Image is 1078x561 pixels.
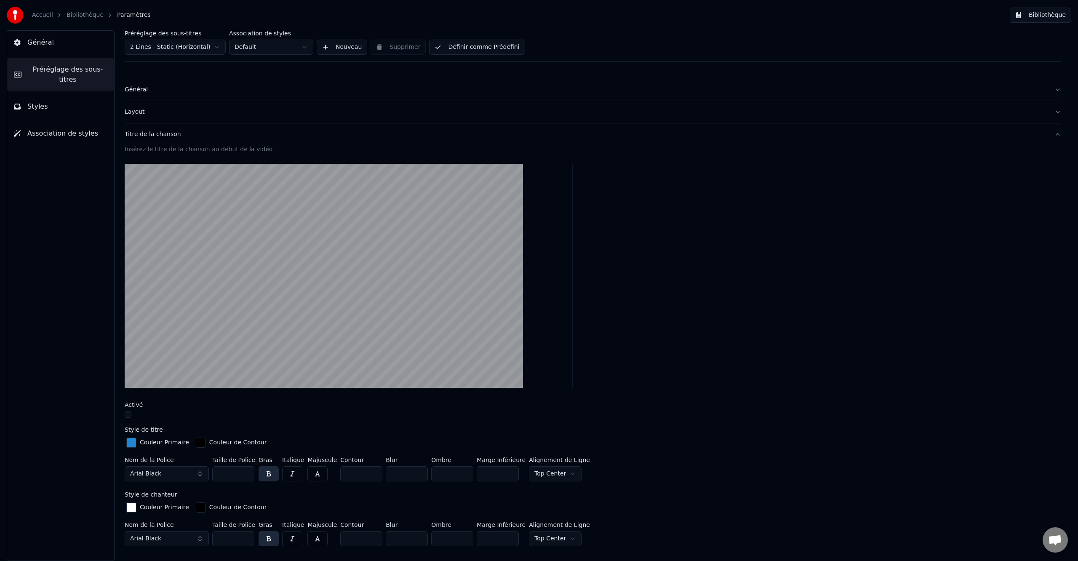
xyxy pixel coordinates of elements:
[27,128,98,139] span: Association de styles
[125,145,1061,154] div: Insérez le titre de la chanson au début de la vidéo
[32,11,53,19] a: Accueil
[194,436,269,449] button: Couleur de Contour
[282,522,304,528] label: Italique
[125,30,226,36] label: Préréglage des sous-titres
[307,522,337,528] label: Majuscule
[1043,527,1068,553] a: Ouvrir le chat
[32,11,151,19] nav: breadcrumb
[212,457,255,463] label: Taille de Police
[7,7,24,24] img: youka
[125,457,209,463] label: Nom de la Police
[1010,8,1071,23] button: Bibliothèque
[340,457,382,463] label: Contour
[140,438,189,447] div: Couleur Primaire
[259,457,279,463] label: Gras
[7,31,114,54] button: Général
[125,101,1061,123] button: Layout
[340,522,382,528] label: Contour
[117,11,151,19] span: Paramètres
[529,457,590,463] label: Alignement de Ligne
[28,64,107,85] span: Préréglage des sous-titres
[125,123,1061,145] button: Titre de la chanson
[209,438,267,447] div: Couleur de Contour
[125,501,191,514] button: Couleur Primaire
[130,470,161,478] span: Arial Black
[140,503,189,512] div: Couleur Primaire
[386,522,428,528] label: Blur
[7,58,114,91] button: Préréglage des sous-titres
[67,11,104,19] a: Bibliothèque
[27,102,48,112] span: Styles
[125,108,1048,116] div: Layout
[209,503,267,512] div: Couleur de Contour
[282,457,304,463] label: Italique
[229,30,313,36] label: Association de styles
[431,522,473,528] label: Ombre
[27,37,54,48] span: Général
[125,130,1048,139] div: Titre de la chanson
[125,79,1061,101] button: Général
[212,522,255,528] label: Taille de Police
[307,457,337,463] label: Majuscule
[477,522,526,528] label: Marge Inférieure
[194,501,269,514] button: Couleur de Contour
[7,95,114,118] button: Styles
[125,402,143,408] label: Activé
[130,534,161,543] span: Arial Black
[125,492,177,497] label: Style de chanteur
[259,522,279,528] label: Gras
[477,457,526,463] label: Marge Inférieure
[429,40,525,55] button: Définir comme Prédéfini
[125,522,209,528] label: Nom de la Police
[317,40,367,55] button: Nouveau
[7,122,114,145] button: Association de styles
[386,457,428,463] label: Blur
[529,522,590,528] label: Alignement de Ligne
[125,436,191,449] button: Couleur Primaire
[431,457,473,463] label: Ombre
[125,427,163,433] label: Style de titre
[125,85,1048,94] div: Général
